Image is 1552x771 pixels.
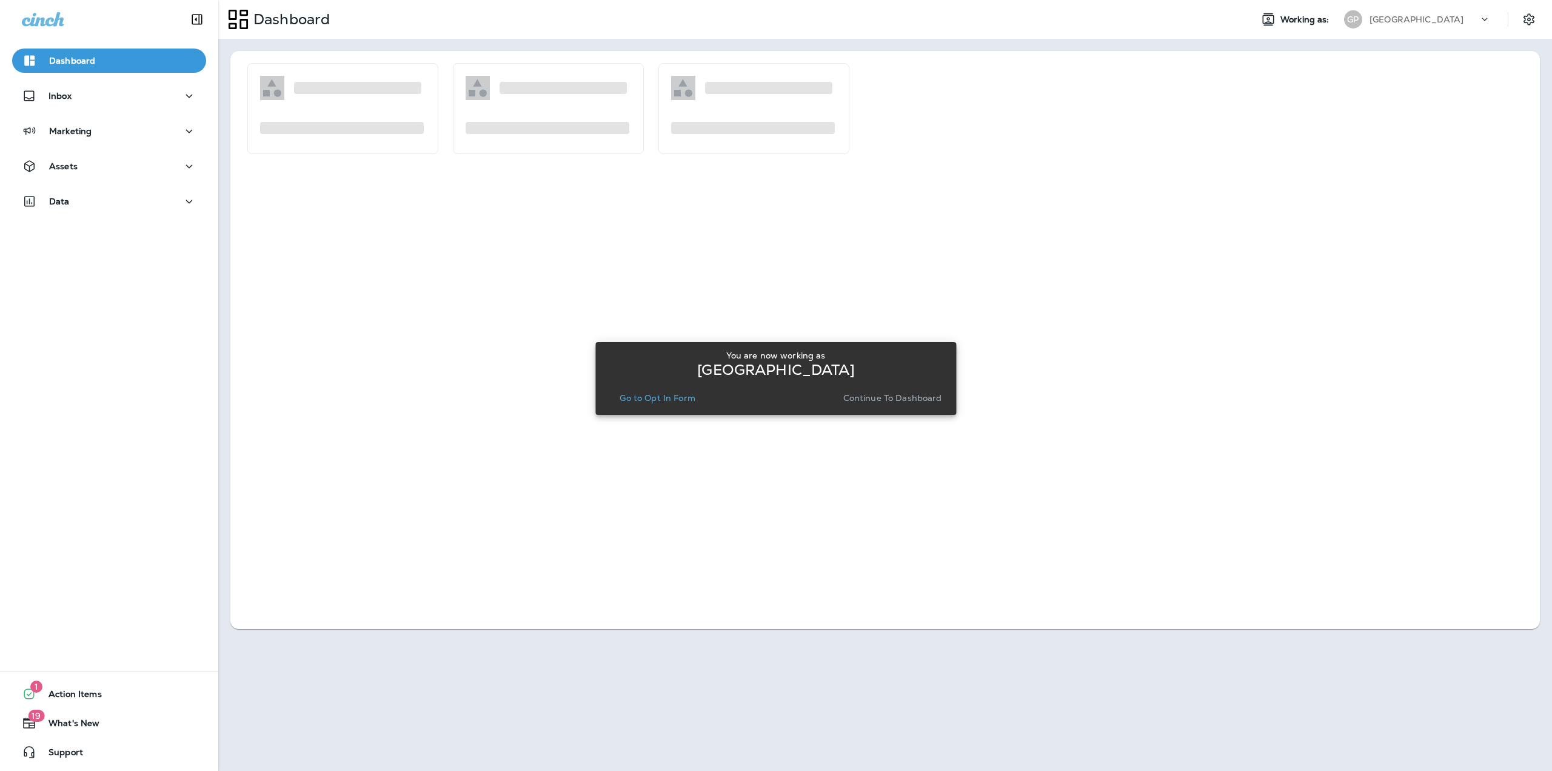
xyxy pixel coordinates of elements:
[49,126,92,136] p: Marketing
[36,689,102,704] span: Action Items
[28,710,44,722] span: 19
[843,393,942,403] p: Continue to Dashboard
[12,49,206,73] button: Dashboard
[12,84,206,108] button: Inbox
[1344,10,1362,29] div: GP
[620,393,695,403] p: Go to Opt In Form
[697,365,854,375] p: [GEOGRAPHIC_DATA]
[12,740,206,764] button: Support
[49,56,95,66] p: Dashboard
[12,189,206,214] button: Data
[49,197,70,206] p: Data
[48,91,72,101] p: Inbox
[12,119,206,143] button: Marketing
[1518,8,1540,30] button: Settings
[12,682,206,706] button: 1Action Items
[30,681,42,693] span: 1
[12,711,206,735] button: 19What's New
[36,718,99,733] span: What's New
[249,10,330,29] p: Dashboard
[36,747,83,762] span: Support
[1280,15,1332,25] span: Working as:
[49,161,78,171] p: Assets
[726,351,825,360] p: You are now working as
[12,154,206,178] button: Assets
[838,389,947,406] button: Continue to Dashboard
[1370,15,1463,24] p: [GEOGRAPHIC_DATA]
[180,7,214,32] button: Collapse Sidebar
[615,389,700,406] button: Go to Opt In Form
